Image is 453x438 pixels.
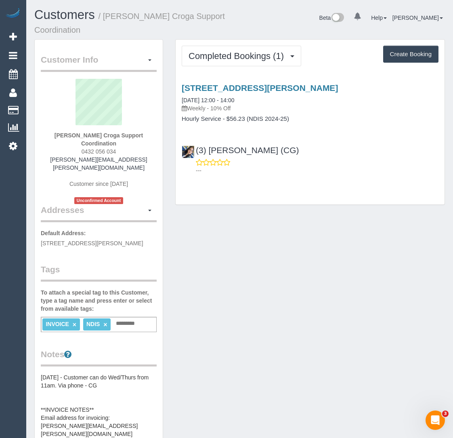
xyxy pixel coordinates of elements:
[46,321,69,327] span: INVOICE
[103,321,107,328] a: ×
[383,46,438,63] button: Create Booking
[41,54,157,72] legend: Customer Info
[69,181,128,187] span: Customer since [DATE]
[5,8,21,19] img: Automaid Logo
[331,13,344,23] img: New interface
[34,12,225,34] small: / [PERSON_NAME] Croga Support Coordination
[182,46,301,66] button: Completed Bookings (1)
[371,15,387,21] a: Help
[182,104,438,112] p: Weekly - 10% Off
[55,132,143,147] strong: [PERSON_NAME] Croga Support Coordination
[182,145,299,155] a: (3) [PERSON_NAME] (CG)
[50,156,147,171] a: [PERSON_NAME][EMAIL_ADDRESS][PERSON_NAME][DOMAIN_NAME]
[182,97,234,103] a: [DATE] 12:00 - 14:00
[86,321,100,327] span: NDIS
[182,146,194,158] img: (3) Sandeep Dhaliwal (CG)
[34,8,95,22] a: Customers
[41,240,143,246] span: [STREET_ADDRESS][PERSON_NAME]
[74,197,124,204] span: Unconfirmed Account
[426,411,445,430] iframe: Intercom live chat
[189,51,288,61] span: Completed Bookings (1)
[442,411,449,417] span: 3
[41,288,157,313] label: To attach a special tag to this Customer, type a tag name and press enter or select from availabl...
[319,15,344,21] a: Beta
[182,83,338,93] a: [STREET_ADDRESS][PERSON_NAME]
[73,321,76,328] a: ×
[41,263,157,282] legend: Tags
[41,229,86,237] label: Default Address:
[41,348,157,366] legend: Notes
[392,15,443,21] a: [PERSON_NAME]
[196,166,438,175] p: ---
[82,148,116,155] span: 0432 056 034
[182,116,438,122] h4: Hourly Service - $56.23 (NDIS 2024-25)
